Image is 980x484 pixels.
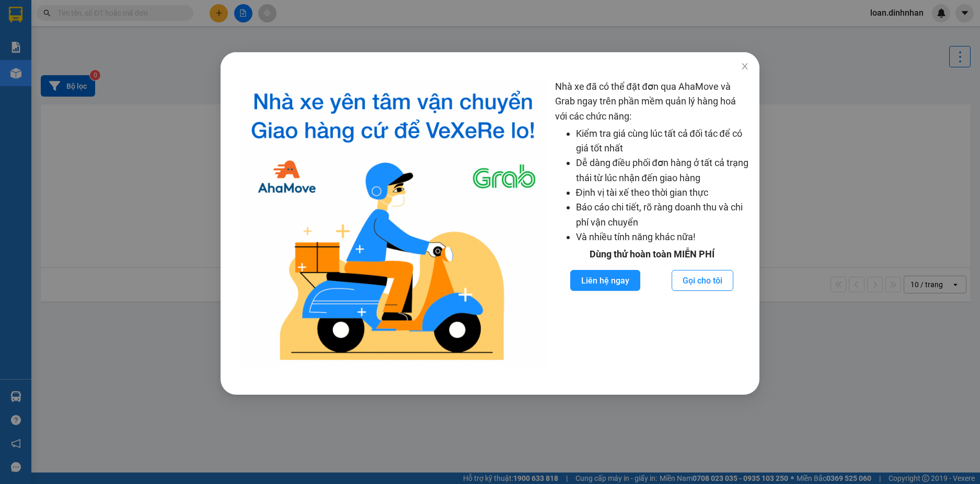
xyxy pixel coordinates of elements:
[575,185,749,200] li: Định vị tài xế theo thời gian thực
[555,247,749,262] div: Dùng thử hoàn toàn MIỄN PHÍ
[570,270,640,291] button: Liên hệ ngay
[575,230,749,244] li: Và nhiều tính năng khác nữa!
[741,62,749,70] span: close
[555,79,749,369] div: Nhà xe đã có thể đặt đơn qua AhaMove và Grab ngay trên phần mềm quản lý hàng hoá với các chức năng:
[239,79,547,369] img: logo
[672,270,733,291] button: Gọi cho tôi
[683,274,722,287] span: Gọi cho tôi
[730,52,759,81] button: Close
[575,126,749,156] li: Kiểm tra giá cùng lúc tất cả đối tác để có giá tốt nhất
[575,200,749,230] li: Báo cáo chi tiết, rõ ràng doanh thu và chi phí vận chuyển
[575,156,749,185] li: Dễ dàng điều phối đơn hàng ở tất cả trạng thái từ lúc nhận đến giao hàng
[581,274,629,287] span: Liên hệ ngay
